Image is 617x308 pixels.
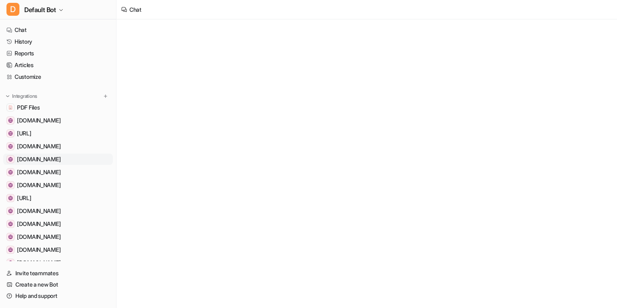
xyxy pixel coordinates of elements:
a: Chat [3,24,113,36]
a: faq.heartandsoil.co[DOMAIN_NAME] [3,244,113,255]
img: meet.google.com [8,222,13,226]
a: Invite teammates [3,268,113,279]
a: www.atlassian.com[DOMAIN_NAME] [3,115,113,126]
span: [DOMAIN_NAME] [17,181,61,189]
a: amplitude.com[DOMAIN_NAME] [3,154,113,165]
span: [URL] [17,129,32,137]
span: [DOMAIN_NAME] [17,116,61,124]
a: Reports [3,48,113,59]
span: [DOMAIN_NAME] [17,220,61,228]
span: [DOMAIN_NAME] [17,155,61,163]
a: Create a new Bot [3,279,113,290]
img: amplitude.com [8,157,13,162]
img: expand menu [5,93,11,99]
img: www.example.com [8,234,13,239]
a: www.example.com[DOMAIN_NAME] [3,231,113,243]
span: [DOMAIN_NAME] [17,259,61,267]
p: Integrations [12,93,37,99]
a: Customize [3,71,113,82]
span: [URL] [17,194,32,202]
a: www.eesel.ai[URL] [3,192,113,204]
span: [DOMAIN_NAME] [17,168,61,176]
a: gorgiasio.webflow.io[DOMAIN_NAME] [3,141,113,152]
img: gorgiasio.webflow.io [8,144,13,149]
a: Help and support [3,290,113,302]
a: www.figma.com[DOMAIN_NAME] [3,179,113,191]
a: Articles [3,59,113,71]
img: PDF Files [8,105,13,110]
img: www.figma.com [8,183,13,188]
a: PDF FilesPDF Files [3,102,113,113]
span: [DOMAIN_NAME] [17,233,61,241]
img: menu_add.svg [103,93,108,99]
img: www.atlassian.com [8,118,13,123]
span: Default Bot [24,4,56,15]
img: dashboard.eesel.ai [8,131,13,136]
a: github.com[DOMAIN_NAME] [3,205,113,217]
span: PDF Files [17,103,40,112]
img: faq.heartandsoil.co [8,247,13,252]
img: mail.google.com [8,260,13,265]
span: [DOMAIN_NAME] [17,246,61,254]
img: www.eesel.ai [8,196,13,200]
span: [DOMAIN_NAME] [17,207,61,215]
a: meet.google.com[DOMAIN_NAME] [3,218,113,230]
div: Chat [129,5,142,14]
span: [DOMAIN_NAME] [17,142,61,150]
button: Integrations [3,92,40,100]
a: chatgpt.com[DOMAIN_NAME] [3,167,113,178]
img: github.com [8,209,13,213]
img: chatgpt.com [8,170,13,175]
a: mail.google.com[DOMAIN_NAME] [3,257,113,268]
a: dashboard.eesel.ai[URL] [3,128,113,139]
a: History [3,36,113,47]
span: D [6,3,19,16]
